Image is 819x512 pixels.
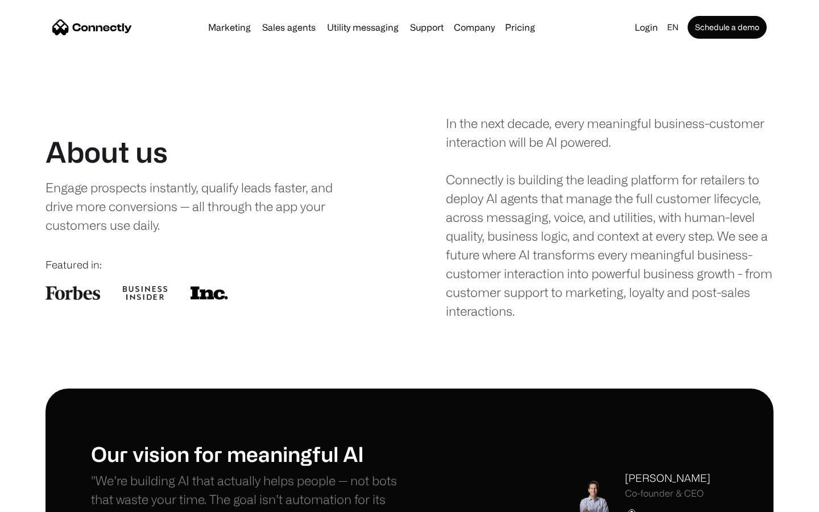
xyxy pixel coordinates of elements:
aside: Language selected: English [11,491,68,508]
a: Login [630,19,663,35]
div: In the next decade, every meaningful business-customer interaction will be AI powered. Connectly ... [446,114,773,320]
ul: Language list [23,492,68,508]
a: Sales agents [258,23,320,32]
div: Co-founder & CEO [625,488,710,499]
a: Pricing [500,23,540,32]
div: Featured in: [45,257,373,272]
h1: About us [45,135,168,169]
div: Company [454,19,495,35]
h1: Our vision for meaningful AI [91,441,409,466]
div: [PERSON_NAME] [625,470,710,486]
a: Schedule a demo [688,16,767,39]
a: Marketing [204,23,255,32]
div: Engage prospects instantly, qualify leads faster, and drive more conversions — all through the ap... [45,178,357,234]
a: Support [406,23,448,32]
a: Utility messaging [322,23,403,32]
div: en [667,19,679,35]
